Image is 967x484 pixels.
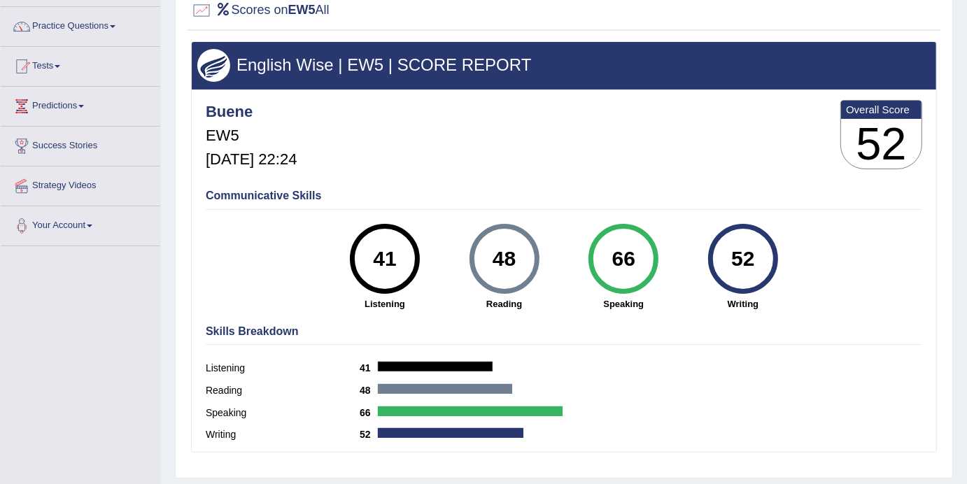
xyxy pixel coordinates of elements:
a: Success Stories [1,127,160,162]
b: 41 [360,362,378,373]
div: 48 [479,229,530,288]
label: Reading [206,383,360,398]
strong: Writing [691,297,796,311]
a: Strategy Videos [1,166,160,201]
label: Writing [206,427,360,442]
h5: [DATE] 22:24 [206,151,297,168]
div: 52 [717,229,768,288]
a: Your Account [1,206,160,241]
div: 66 [598,229,649,288]
strong: Listening [332,297,438,311]
div: 41 [359,229,410,288]
b: 66 [360,407,378,418]
b: Overall Score [846,104,917,115]
img: wings.png [197,49,230,82]
strong: Reading [451,297,557,311]
h4: Skills Breakdown [206,325,922,338]
h4: Communicative Skills [206,190,922,202]
label: Speaking [206,406,360,420]
h3: 52 [841,119,922,169]
h3: English Wise | EW5 | SCORE REPORT [197,56,931,74]
strong: Speaking [571,297,677,311]
a: Tests [1,47,160,82]
b: EW5 [288,3,316,17]
h5: EW5 [206,127,297,144]
a: Predictions [1,87,160,122]
h4: Buene [206,104,297,120]
label: Listening [206,361,360,376]
a: Practice Questions [1,7,160,42]
b: 52 [360,429,378,440]
b: 48 [360,385,378,396]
